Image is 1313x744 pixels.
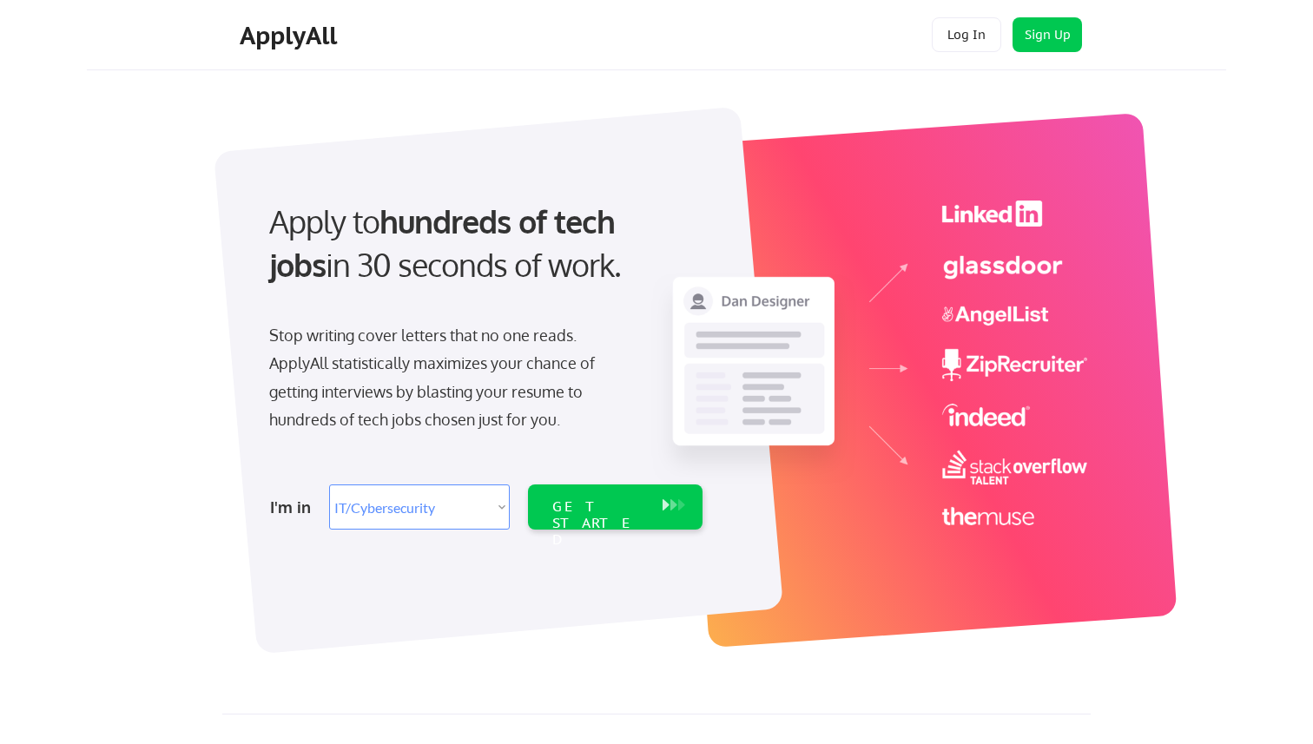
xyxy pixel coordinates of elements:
[269,200,696,287] div: Apply to in 30 seconds of work.
[552,498,645,549] div: GET STARTED
[240,21,342,50] div: ApplyAll
[269,201,623,284] strong: hundreds of tech jobs
[932,17,1001,52] button: Log In
[269,321,626,434] div: Stop writing cover letters that no one reads. ApplyAll statistically maximizes your chance of get...
[1013,17,1082,52] button: Sign Up
[270,493,319,521] div: I'm in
